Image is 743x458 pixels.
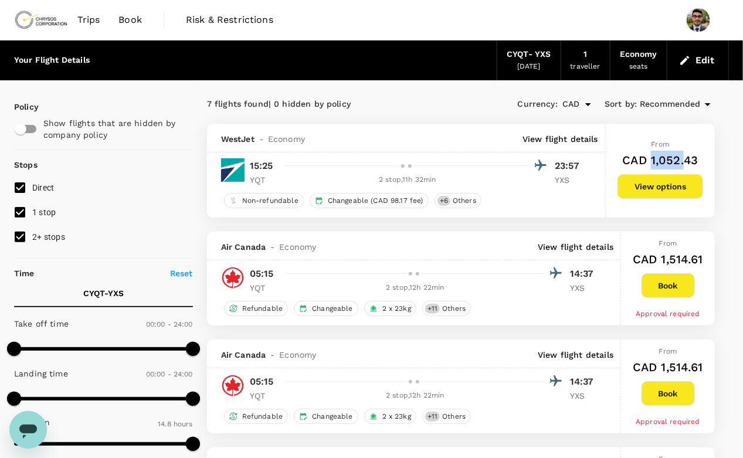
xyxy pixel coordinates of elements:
span: 14.8 hours [158,420,193,428]
span: 2 x 23kg [378,304,416,314]
p: Landing time [14,368,68,379]
span: Approval required [636,310,700,318]
p: YXS [555,174,584,186]
div: Your Flight Details [14,54,90,67]
iframe: Button to launch messaging window [9,411,47,449]
strong: Stops [14,160,38,169]
span: 2 x 23kg [378,412,416,422]
img: AC [221,266,245,290]
div: +11Others [422,301,471,316]
span: From [659,347,677,355]
span: Book [118,13,142,27]
span: Others [437,304,470,314]
div: Refundable [224,301,289,316]
button: Book [642,381,695,406]
div: 2 stop , 12h 22min [286,390,544,402]
p: View flight details [523,133,598,145]
div: 2 x 23kg [364,409,416,424]
p: Reset [170,267,193,279]
p: Time [14,267,35,279]
span: 2+ stops [32,232,65,242]
span: - [266,241,279,253]
p: Policy [14,101,25,113]
p: 05:15 [250,267,274,281]
p: 14:37 [570,267,599,281]
p: YXS [570,390,599,402]
div: +6Others [435,193,481,208]
p: 15:25 [250,159,273,173]
h6: CAD 1,514.61 [633,250,703,269]
p: YQT [250,282,279,294]
span: Refundable [238,412,288,422]
span: From [659,239,677,247]
span: WestJet [221,133,255,145]
span: Non-refundable [238,196,303,206]
div: 2 x 23kg [364,301,416,316]
p: 23:57 [555,159,584,173]
span: Others [448,196,481,206]
span: Refundable [238,304,288,314]
p: View flight details [538,349,613,361]
p: 05:15 [250,375,274,389]
div: traveller [571,61,600,73]
span: Changeable [307,412,358,422]
span: Air Canada [221,349,266,361]
span: Risk & Restrictions [186,13,273,27]
span: Changeable [307,304,358,314]
div: Changeable [294,409,358,424]
img: Chrysos Corporation [14,7,68,33]
p: YXS [570,282,599,294]
span: Recommended [640,98,701,111]
div: Non-refundable [224,193,304,208]
span: Direct [32,183,55,192]
h6: CAD 1,514.61 [633,358,703,376]
p: 14:37 [570,375,599,389]
span: From [652,140,670,148]
div: Economy [620,48,657,61]
span: - [255,133,268,145]
div: seats [629,61,648,73]
div: Changeable [294,301,358,316]
span: 00:00 - 24:00 [146,320,193,328]
span: Air Canada [221,241,266,253]
div: +11Others [422,409,471,424]
img: Darshan Chauhan [687,8,710,32]
span: Changeable (CAD 98.17 fee) [323,196,428,206]
span: 00:00 - 24:00 [146,370,193,378]
span: Sort by : [605,98,637,111]
span: 1 stop [32,208,56,217]
span: Others [437,412,470,422]
div: 2 stop , 12h 22min [286,282,544,294]
img: WS [221,158,245,182]
div: 2 stop , 11h 32min [286,174,529,186]
div: CYQT - YXS [507,48,551,61]
p: Show flights that are hidden by company policy [43,117,185,141]
span: - [266,349,279,361]
h6: CAD 1,052.43 [623,151,698,169]
button: Open [580,96,596,113]
span: + 6 [437,196,450,206]
p: View flight details [538,241,613,253]
div: 1 [583,48,587,61]
div: Refundable [224,409,289,424]
span: + 11 [425,412,440,422]
span: Approval required [636,418,700,426]
button: Book [642,273,695,298]
img: AC [221,374,245,398]
p: YQT [250,390,279,402]
span: Economy [279,241,316,253]
p: YQT [250,174,279,186]
button: Edit [677,51,719,70]
p: Take off time [14,318,69,330]
div: [DATE] [517,61,541,73]
span: Economy [268,133,305,145]
div: 7 flights found | 0 hidden by policy [207,98,461,111]
button: View options [618,174,703,199]
span: Trips [77,13,100,27]
div: Changeable (CAD 98.17 fee) [310,193,429,208]
span: + 11 [425,304,440,314]
span: Currency : [518,98,558,111]
span: Economy [279,349,316,361]
p: CYQT - YXS [83,287,124,299]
